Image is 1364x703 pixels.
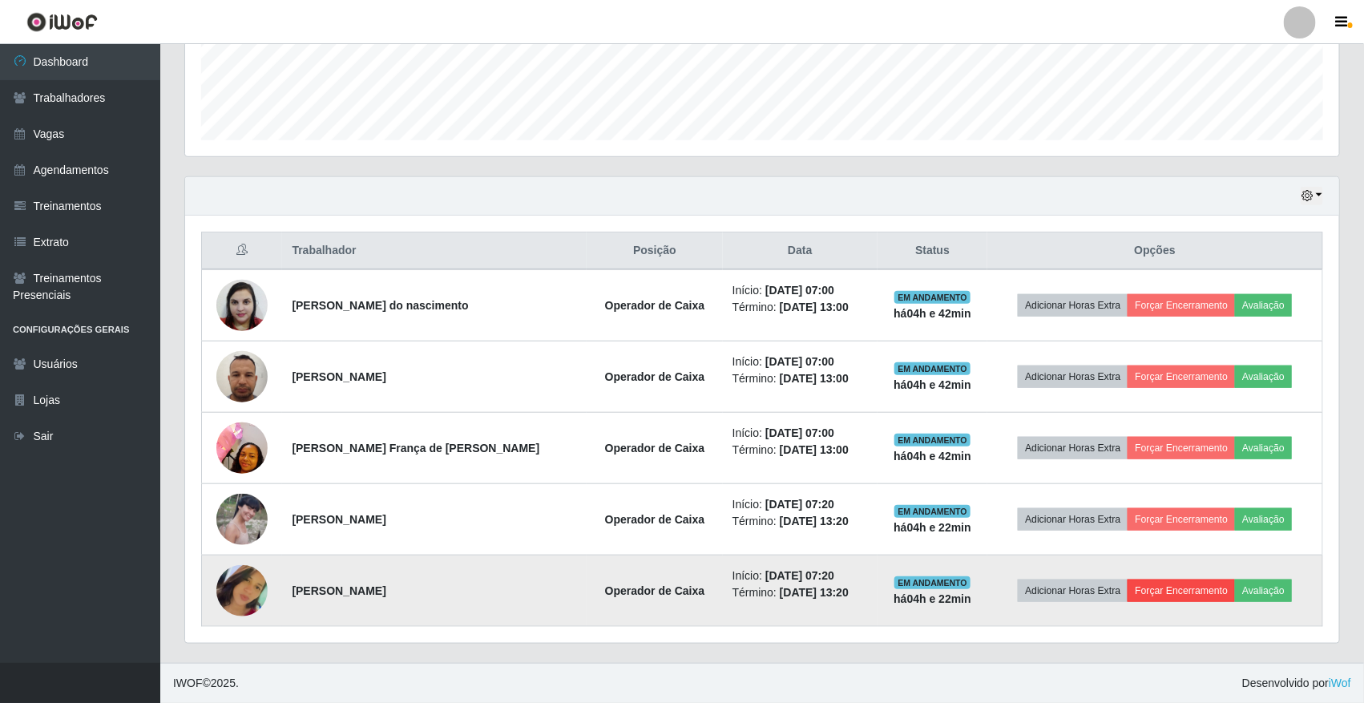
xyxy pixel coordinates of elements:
button: Forçar Encerramento [1128,294,1235,317]
li: Término: [732,513,868,530]
th: Status [878,232,988,270]
a: iWof [1329,677,1351,689]
span: Desenvolvido por [1242,675,1351,692]
li: Término: [732,299,868,316]
img: 1701473418754.jpeg [216,342,268,410]
img: 1699901172433.jpeg [216,414,268,482]
strong: Operador de Caixa [605,513,705,526]
button: Avaliação [1235,580,1292,602]
button: Adicionar Horas Extra [1018,294,1128,317]
time: [DATE] 13:00 [780,443,849,456]
button: Forçar Encerramento [1128,580,1235,602]
strong: Operador de Caixa [605,584,705,597]
button: Adicionar Horas Extra [1018,580,1128,602]
button: Avaliação [1235,366,1292,388]
li: Término: [732,370,868,387]
button: Adicionar Horas Extra [1018,437,1128,459]
strong: Operador de Caixa [605,442,705,455]
span: EM ANDAMENTO [894,362,971,375]
span: EM ANDAMENTO [894,576,971,589]
strong: há 04 h e 42 min [894,378,971,391]
th: Posição [587,232,722,270]
time: [DATE] 13:00 [780,372,849,385]
time: [DATE] 13:20 [780,515,849,527]
strong: [PERSON_NAME] [292,370,385,383]
li: Início: [732,496,868,513]
time: [DATE] 13:00 [780,301,849,313]
span: IWOF [173,677,203,689]
button: Adicionar Horas Extra [1018,366,1128,388]
button: Adicionar Horas Extra [1018,508,1128,531]
strong: [PERSON_NAME] [292,584,385,597]
time: [DATE] 13:20 [780,586,849,599]
img: 1682003136750.jpeg [216,271,268,339]
strong: Operador de Caixa [605,299,705,312]
time: [DATE] 07:00 [765,355,834,368]
th: Trabalhador [282,232,587,270]
span: EM ANDAMENTO [894,291,971,304]
time: [DATE] 07:00 [765,284,834,297]
button: Avaliação [1235,294,1292,317]
strong: [PERSON_NAME] do nascimento [292,299,468,312]
button: Forçar Encerramento [1128,508,1235,531]
strong: há 04 h e 42 min [894,307,971,320]
li: Início: [732,282,868,299]
img: 1680605937506.jpeg [216,545,268,636]
li: Início: [732,568,868,584]
strong: há 04 h e 22 min [894,592,971,605]
th: Opções [987,232,1322,270]
strong: Operador de Caixa [605,370,705,383]
button: Avaliação [1235,508,1292,531]
strong: há 04 h e 42 min [894,450,971,463]
strong: [PERSON_NAME] [292,513,385,526]
li: Término: [732,442,868,459]
button: Forçar Encerramento [1128,437,1235,459]
img: CoreUI Logo [26,12,98,32]
th: Data [723,232,878,270]
time: [DATE] 07:20 [765,498,834,511]
time: [DATE] 07:00 [765,426,834,439]
span: EM ANDAMENTO [894,434,971,446]
li: Término: [732,584,868,601]
button: Forçar Encerramento [1128,366,1235,388]
span: © 2025 . [173,675,239,692]
img: 1617198337870.jpeg [216,494,268,545]
strong: há 04 h e 22 min [894,521,971,534]
time: [DATE] 07:20 [765,569,834,582]
li: Início: [732,425,868,442]
li: Início: [732,354,868,370]
span: EM ANDAMENTO [894,505,971,518]
button: Avaliação [1235,437,1292,459]
strong: [PERSON_NAME] França de [PERSON_NAME] [292,442,539,455]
